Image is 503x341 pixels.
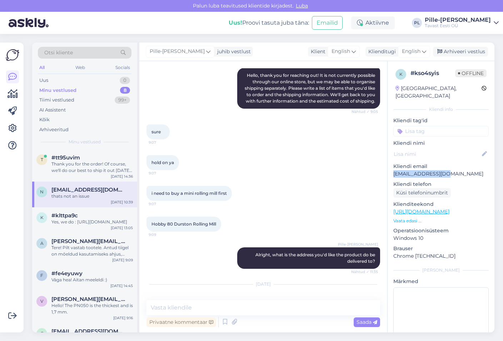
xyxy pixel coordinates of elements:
[351,16,395,29] div: Aktiivne
[111,199,133,205] div: [DATE] 10:39
[151,221,216,227] span: Hobby 80 Durston Rolling Mill
[245,73,376,104] span: Hello, thank you for reaching out! It is not currently possible through our online store, but we ...
[149,232,175,237] span: 9:09
[425,17,499,29] a: Pille-[PERSON_NAME]Tavast Eesti OÜ
[393,208,449,215] a: [URL][DOMAIN_NAME]
[74,63,86,72] div: Web
[151,191,227,196] span: i need to buy a mini rolling mill first
[40,331,44,336] span: g
[146,281,380,287] div: [DATE]
[51,270,83,277] span: #fe4eyuwy
[433,47,488,56] div: Arhiveeri vestlus
[393,126,489,137] input: Lisa tag
[312,16,343,30] button: Emailid
[39,97,74,104] div: Tiimi vestlused
[393,234,489,242] p: Windows 10
[40,241,44,246] span: a
[255,252,376,264] span: Alright, what is the address you'd like the product do be delivered to?
[402,48,420,55] span: English
[393,181,489,188] p: Kliendi telefon
[112,257,133,263] div: [DATE] 9:09
[394,150,480,158] input: Lisa nimi
[425,23,491,29] div: Tavast Eesti OÜ
[393,163,489,170] p: Kliendi email
[38,63,46,72] div: All
[412,18,422,28] div: PL
[393,218,489,224] p: Vaata edasi ...
[393,278,489,285] p: Märkmed
[40,273,43,278] span: f
[229,19,309,27] div: Proovi tasuta juba täna:
[113,315,133,321] div: [DATE] 9:16
[51,296,126,302] span: vytautas.jankulskas@gmail.com
[149,170,175,176] span: 9:07
[51,161,133,174] div: Thank you for the order! Of course, we'll do our best to ship it out [DATE] :)
[51,302,133,315] div: Hello! The PN050 is the thickest and is 1,7 mm.
[150,48,205,55] span: Pille-[PERSON_NAME]
[40,298,43,304] span: v
[40,189,44,194] span: n
[393,227,489,234] p: Operatsioonisüsteem
[39,87,76,94] div: Minu vestlused
[51,187,126,193] span: nathaasyajewellers@gmail.com
[39,77,48,84] div: Uus
[51,212,78,219] span: #klttpa9c
[51,277,133,283] div: Väga hea! Aitan meeleldi :)
[393,117,489,124] p: Kliendi tag'id
[229,19,242,26] b: Uus!
[365,48,396,55] div: Klienditugi
[395,85,482,100] div: [GEOGRAPHIC_DATA], [GEOGRAPHIC_DATA]
[149,140,175,145] span: 9:07
[393,252,489,260] p: Chrome [TECHNICAL_ID]
[51,238,126,244] span: andres.laidmets@gmail.com
[214,48,251,55] div: juhib vestlust
[425,17,491,23] div: Pille-[PERSON_NAME]
[51,244,133,257] div: Tere! Pilt vastab tootele. Antud tiigel on mõeldud kasutamiseks ahjus, muude kasutusviiside kohta...
[6,48,19,62] img: Askly Logo
[351,269,378,275] span: Nähtud ✓ 11:35
[393,267,489,273] div: [PERSON_NAME]
[393,106,489,113] div: Kliendi info
[111,225,133,231] div: [DATE] 13:05
[39,126,69,133] div: Arhiveeritud
[51,328,126,335] span: gabieitavi@gmail.com
[69,139,101,145] span: Minu vestlused
[393,139,489,147] p: Kliendi nimi
[393,245,489,252] p: Brauser
[151,129,161,134] span: sure
[393,201,489,208] p: Klienditeekond
[338,242,378,247] span: Pille-[PERSON_NAME]
[39,116,50,123] div: Kõik
[40,215,44,220] span: k
[51,219,133,225] div: Yes, we do : [URL][DOMAIN_NAME]
[393,170,489,178] p: [EMAIL_ADDRESS][DOMAIN_NAME]
[146,317,216,327] div: Privaatne kommentaar
[41,157,43,162] span: t
[351,109,378,114] span: Nähtud ✓ 9:05
[393,188,451,198] div: Küsi telefoninumbrit
[151,160,174,165] span: hold on ya
[114,63,131,72] div: Socials
[357,319,377,325] span: Saada
[39,107,66,114] div: AI Assistent
[44,49,73,56] span: Otsi kliente
[399,71,403,77] span: k
[294,3,310,9] span: Luba
[110,283,133,288] div: [DATE] 14:45
[455,69,487,77] span: Offline
[410,69,455,78] div: # kso4syis
[120,77,130,84] div: 0
[111,174,133,179] div: [DATE] 14:36
[115,97,130,104] div: 99+
[51,193,133,199] div: thats not an issue
[332,48,350,55] span: English
[149,201,175,207] span: 9:07
[120,87,130,94] div: 8
[308,48,325,55] div: Klient
[51,154,80,161] span: #tt95uvim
